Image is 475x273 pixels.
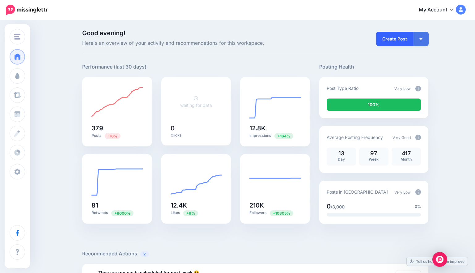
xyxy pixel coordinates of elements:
span: Good evening! [82,29,125,37]
p: Impressions [249,133,301,139]
span: Here's an overview of your activity and recommendations for this workspace. [82,39,310,47]
span: Previous period: 2.02K [270,210,293,216]
a: Create Post [376,32,413,46]
a: waiting for data [180,95,212,108]
span: Day [338,157,345,162]
h5: 0 [171,125,222,131]
h5: Posting Health [319,63,428,71]
a: My Account [413,2,466,18]
img: info-circle-grey.png [415,135,421,140]
p: 417 [395,151,418,156]
h5: 210K [249,202,301,208]
span: Previous period: 449 [105,133,121,139]
img: info-circle-grey.png [415,86,421,91]
span: Month [401,157,412,162]
p: 97 [362,151,385,156]
p: Posts [91,133,143,139]
p: 13 [330,151,353,156]
span: 2 [140,251,149,257]
h5: 12.8K [249,125,301,131]
img: menu.png [14,34,20,40]
span: Week [369,157,379,162]
div: Open Intercom Messenger [432,252,447,267]
div: 100% of your posts in the last 30 days were manually created (i.e. were not from Drip Campaigns o... [327,99,421,111]
p: Posts in [GEOGRAPHIC_DATA] [327,188,388,195]
span: /3,000 [331,204,345,209]
span: Previous period: 11.4K [183,210,198,216]
p: Followers [249,210,301,216]
img: Missinglettr [6,5,48,15]
h5: 12.4K [171,202,222,208]
h5: 81 [91,202,143,208]
img: arrow-down-white.png [419,38,422,40]
p: Post Type Ratio [327,85,358,92]
p: Retweets [91,210,143,216]
span: Very Good [392,135,411,140]
p: Likes [171,210,222,216]
span: Previous period: 4.84K [274,133,293,139]
h5: Performance (last 30 days) [82,63,146,71]
span: Very Low [394,190,411,195]
h5: Recommended Actions [82,250,428,258]
span: Very Low [394,86,411,91]
p: Average Posting Frequency [327,134,383,141]
span: 0 [327,203,331,210]
a: Tell us how we can improve [407,257,468,266]
h5: 379 [91,125,143,131]
img: info-circle-grey.png [415,189,421,195]
span: Previous period: 1 [111,210,134,216]
p: Clicks [171,133,222,138]
span: 0% [415,204,421,210]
